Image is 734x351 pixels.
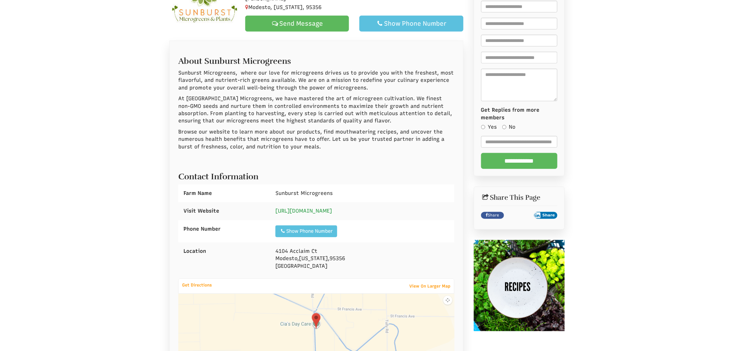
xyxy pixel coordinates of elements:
span: 4104 Acclaim Ct [275,248,317,254]
span: Modesto [275,255,297,262]
input: No [502,125,507,129]
a: Get Directions [179,281,215,289]
div: , , [GEOGRAPHIC_DATA] [270,242,454,275]
button: Share [534,212,557,219]
input: Yes [481,125,486,129]
iframe: X Post Button [507,212,531,219]
img: recipes [474,240,565,331]
a: [URL][DOMAIN_NAME] [275,208,332,214]
div: Farm Name [178,185,270,202]
a: View On Larger Map [406,281,454,291]
label: Yes [481,123,497,131]
h2: Share This Page [481,194,558,202]
p: Browse our website to learn more about our products, find mouthwatering recipes, and uncover the ... [178,128,454,151]
div: Location [178,242,270,260]
div: Show Phone Number [280,228,333,235]
span: Sunburst Microgreens [275,190,333,196]
span: [US_STATE] [299,255,328,262]
div: Visit Website [178,202,270,220]
a: Share [481,212,504,219]
div: Show Phone Number [365,19,457,28]
div: Phone Number [178,220,270,238]
label: No [502,123,516,131]
h2: Contact Information [178,169,454,181]
label: Get Replies from more members [481,106,558,121]
p: At [GEOGRAPHIC_DATA] Microgreens, we have mastered the art of microgreen cultivation. We finest n... [178,95,454,125]
a: Send Message [245,16,349,32]
span: Modesto, [US_STATE], 95356 [245,4,322,10]
button: Map camera controls [443,296,452,305]
h2: About Sunburst Microgreens [178,53,454,66]
span: 95356 [330,255,345,262]
p: Sunburst Microgreens, where our love for microgreens drives us to provide you with the freshest, ... [178,69,454,92]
